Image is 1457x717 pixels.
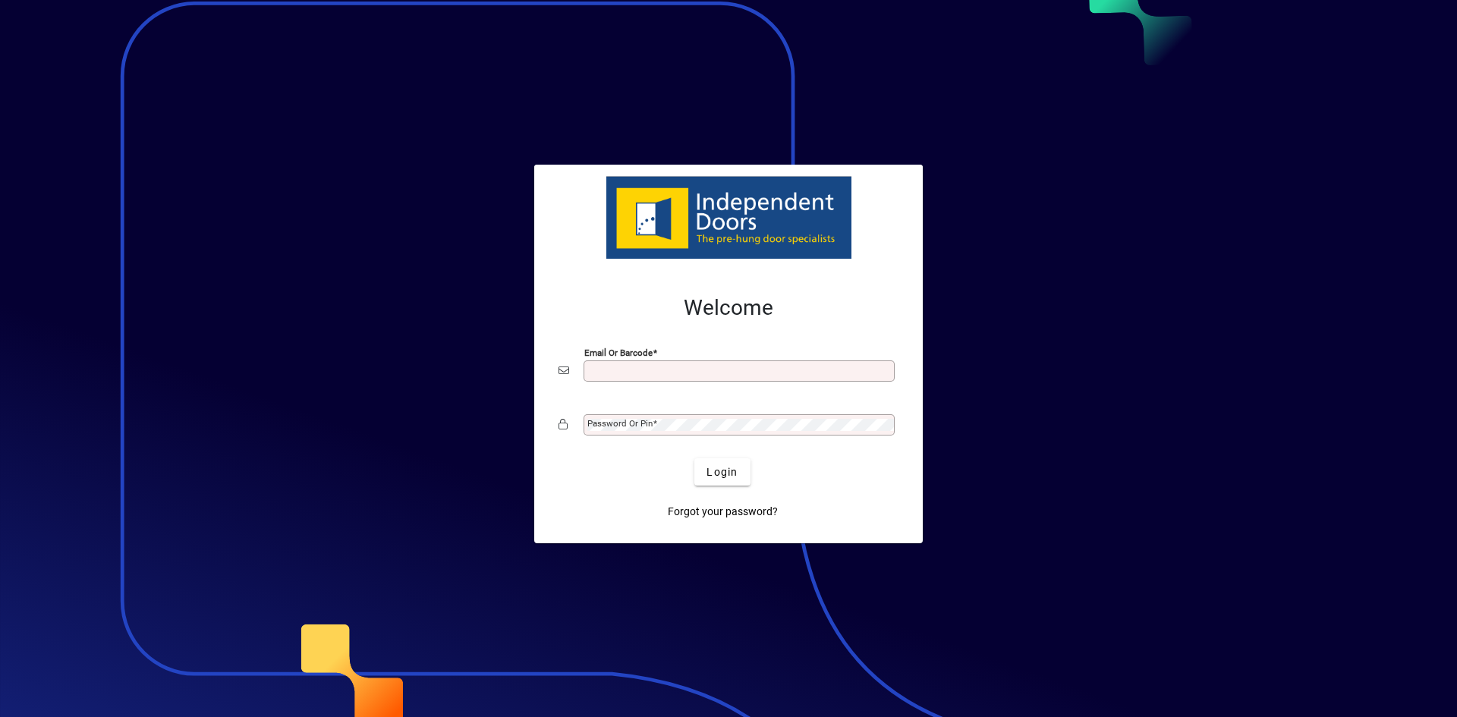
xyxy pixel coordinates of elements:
span: Forgot your password? [668,504,778,520]
h2: Welcome [559,295,898,321]
a: Forgot your password? [662,498,784,525]
button: Login [694,458,750,486]
mat-label: Password or Pin [587,418,653,429]
span: Login [706,464,738,480]
mat-label: Email or Barcode [584,347,653,358]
